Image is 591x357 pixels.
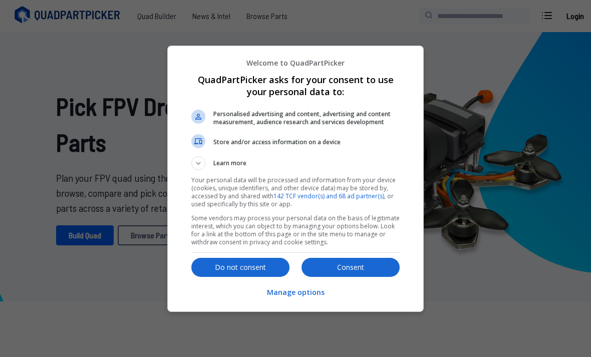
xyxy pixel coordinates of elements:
[267,287,325,297] p: Manage options
[273,192,384,200] a: 142 TCF vendor(s) and 68 ad partner(s)
[191,214,400,246] p: Some vendors may process your personal data on the basis of legitimate interest, which you can ob...
[213,138,400,146] span: Store and/or access information on a device
[191,74,400,98] h1: QuadPartPicker asks for your consent to use your personal data to:
[213,110,400,126] span: Personalised advertising and content, advertising and content measurement, audience research and ...
[191,262,289,272] p: Do not consent
[302,262,400,272] p: Consent
[302,258,400,277] button: Consent
[191,258,289,277] button: Do not consent
[213,159,246,170] span: Learn more
[191,58,400,68] p: Welcome to QuadPartPicker
[191,176,400,208] p: Your personal data will be processed and information from your device (cookies, unique identifier...
[267,282,325,303] button: Manage options
[167,46,424,312] div: QuadPartPicker asks for your consent to use your personal data to:
[191,156,400,170] button: Learn more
